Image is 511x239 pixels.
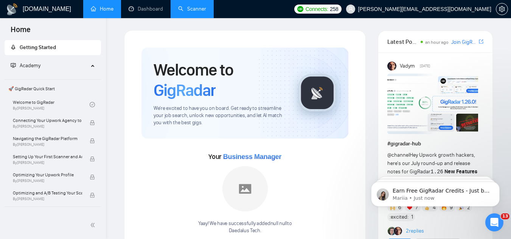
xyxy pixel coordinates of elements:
span: an hour ago [425,40,449,45]
span: Connecting Your Upwork Agency to GigRadar [13,117,82,124]
span: 👑 Agency Success with GigRadar [5,208,100,224]
span: Optimizing Your Upwork Profile [13,171,82,179]
span: We're excited to have you on board. Get ready to streamline your job search, unlock new opportuni... [154,105,286,126]
span: lock [90,174,95,180]
span: By [PERSON_NAME] [13,142,82,147]
iframe: Intercom live chat [485,213,503,231]
h1: Welcome to [154,60,286,100]
span: double-left [90,221,98,229]
span: Hey Upwork growth hackers, here's our July round-up and release notes for GigRadar • is your prof... [387,152,477,200]
span: Business Manager [223,153,281,160]
span: setting [496,6,508,12]
span: Academy [11,62,40,69]
button: setting [496,3,508,15]
span: By [PERSON_NAME] [13,160,82,165]
span: 🚀 GigRadar Quick Start [5,81,100,96]
span: lock [90,138,95,143]
span: Navigating the GigRadar Platform [13,135,82,142]
span: Connects: [306,5,328,13]
a: homeHome [91,6,113,12]
span: Vadym [400,62,415,70]
span: export [479,39,483,45]
span: 13 [501,213,509,219]
a: export [479,38,483,45]
span: [DATE] [420,63,430,69]
img: placeholder.png [222,166,268,211]
iframe: Intercom notifications message [360,166,511,219]
a: Welcome to GigRadarBy[PERSON_NAME] [13,96,90,113]
span: user [348,6,353,12]
img: Vadym [387,62,396,71]
span: Latest Posts from the GigRadar Community [387,37,418,46]
span: fund-projection-screen [11,63,16,68]
span: By [PERSON_NAME] [13,179,82,183]
span: By [PERSON_NAME] [13,124,82,129]
span: Getting Started [20,44,56,51]
span: lock [90,120,95,125]
span: Setting Up Your First Scanner and Auto-Bidder [13,153,82,160]
li: Getting Started [5,40,101,55]
img: logo [6,3,18,15]
span: 258 [330,5,338,13]
span: lock [90,156,95,162]
a: setting [496,6,508,12]
span: lock [90,193,95,198]
span: Academy [20,62,40,69]
a: Join GigRadar Slack Community [451,38,477,46]
span: rocket [11,45,16,50]
img: F09AC4U7ATU-image.png [387,74,478,134]
span: By [PERSON_NAME] [13,197,82,201]
a: 2replies [406,227,424,235]
a: searchScanner [178,6,206,12]
span: GigRadar [154,80,216,100]
img: gigradar-logo.png [298,74,336,112]
p: Daedalus Tech . [198,227,292,234]
span: check-circle [90,102,95,107]
span: Home [5,24,37,40]
img: upwork-logo.png [297,6,303,12]
span: Optimizing and A/B Testing Your Scanner for Better Results [13,189,82,197]
img: Alex B [388,227,396,235]
div: Yaay! We have successfully added null null to [198,220,292,234]
span: @channel [387,152,410,158]
h1: # gigradar-hub [387,140,483,148]
span: Your [208,153,281,161]
a: dashboardDashboard [129,6,163,12]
